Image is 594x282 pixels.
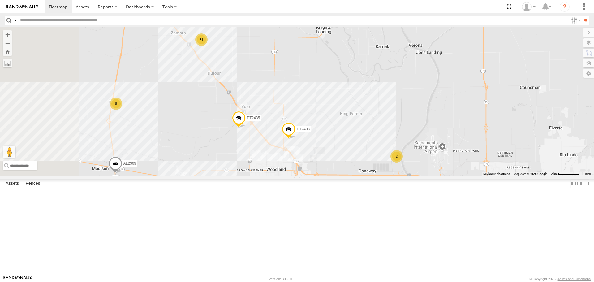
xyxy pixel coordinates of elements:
[483,172,510,176] button: Keyboard shortcuts
[269,277,292,281] div: Version: 308.01
[13,16,18,25] label: Search Query
[520,2,538,11] div: David Lowrie
[110,98,122,110] div: 8
[549,172,582,176] button: Map Scale: 2 km per 67 pixels
[583,179,589,188] label: Hide Summary Table
[123,161,136,166] span: AL2369
[585,172,591,175] a: Terms (opens in new tab)
[3,59,12,67] label: Measure
[551,172,558,176] span: 2 km
[560,2,570,12] i: ?
[529,277,591,281] div: © Copyright 2025 -
[195,33,208,46] div: 31
[569,16,582,25] label: Search Filter Options
[514,172,547,176] span: Map data ©2025 Google
[3,47,12,56] button: Zoom Home
[3,39,12,47] button: Zoom out
[390,150,403,163] div: 2
[3,276,32,282] a: Visit our Website
[297,127,310,132] span: PT2408
[583,69,594,78] label: Map Settings
[570,179,577,188] label: Dock Summary Table to the Left
[558,277,591,281] a: Terms and Conditions
[247,116,260,120] span: PT2435
[2,180,22,188] label: Assets
[3,30,12,39] button: Zoom in
[23,180,43,188] label: Fences
[577,179,583,188] label: Dock Summary Table to the Right
[6,5,38,9] img: rand-logo.svg
[3,146,15,158] button: Drag Pegman onto the map to open Street View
